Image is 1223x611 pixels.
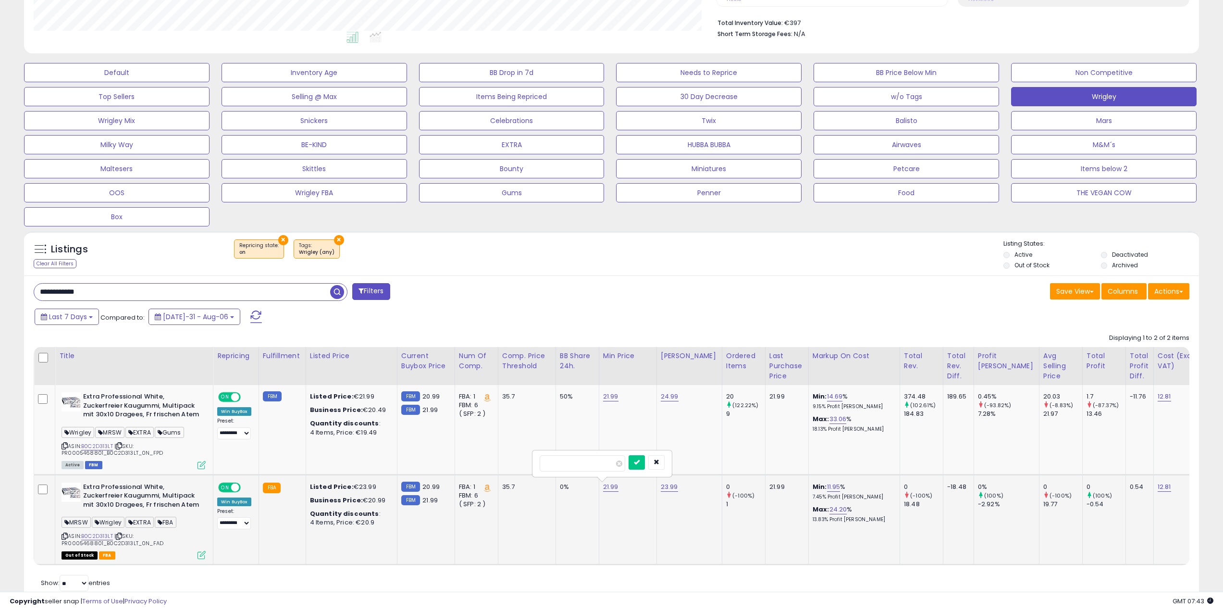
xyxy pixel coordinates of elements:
[222,183,407,202] button: Wrigley FBA
[829,505,847,514] a: 24.20
[459,351,494,371] div: Num of Comp.
[459,410,491,418] div: ( SFP: 2 )
[1108,287,1138,296] span: Columns
[310,428,390,437] div: 4 Items, Price: €19.49
[24,63,210,82] button: Default
[904,351,939,371] div: Total Rev.
[1087,500,1125,509] div: -0.54
[422,392,440,401] span: 20.99
[726,500,765,509] div: 1
[124,597,167,606] a: Privacy Policy
[502,351,552,371] div: Comp. Price Threshold
[1109,334,1189,343] div: Displaying 1 to 2 of 2 items
[814,183,999,202] button: Food
[1014,250,1032,259] label: Active
[1043,410,1082,418] div: 21.97
[1011,87,1197,106] button: Wrigley
[310,419,379,428] b: Quantity discounts
[947,392,966,401] div: 189.65
[910,492,932,499] small: (-100%)
[422,496,438,505] span: 21.99
[81,442,113,450] a: B0C2D313LT
[1003,239,1199,249] p: Listing States:
[1087,392,1125,401] div: 1.7
[334,235,344,245] button: ×
[41,578,110,587] span: Show: entries
[904,483,943,491] div: 0
[310,510,390,518] div: :
[419,183,605,202] button: Gums
[947,483,966,491] div: -18.48
[310,392,354,401] b: Listed Price:
[813,505,829,514] b: Max:
[263,483,281,493] small: FBA
[419,63,605,82] button: BB Drop in 7d
[769,392,801,401] div: 21.99
[726,410,765,418] div: 9
[62,517,91,528] span: MRSW
[222,87,407,106] button: Selling @ Max
[310,419,390,428] div: :
[278,235,288,245] button: ×
[62,551,98,560] span: All listings that are currently out of stock and unavailable for purchase on Amazon
[769,483,801,491] div: 21.99
[1014,261,1050,269] label: Out of Stock
[1093,492,1112,499] small: (100%)
[1011,111,1197,130] button: Mars
[459,483,491,491] div: FBA: 1
[310,392,390,401] div: €21.99
[1101,283,1147,299] button: Columns
[1043,483,1082,491] div: 0
[1148,283,1189,299] button: Actions
[155,517,176,528] span: FBA
[219,483,231,491] span: ON
[217,508,251,530] div: Preset:
[419,135,605,154] button: EXTRA
[459,392,491,401] div: FBA: 1
[24,207,210,226] button: Box
[310,482,354,491] b: Listed Price:
[10,597,167,606] div: seller snap | |
[732,401,758,409] small: (122.22%)
[24,111,210,130] button: Wrigley Mix
[24,135,210,154] button: Milky Way
[1043,500,1082,509] div: 19.77
[239,483,255,491] span: OFF
[616,159,802,178] button: Miniatures
[62,442,163,457] span: | SKU: PR0005468801_B0C2D313LT_0N_FPD
[62,483,206,559] div: ASIN:
[1011,159,1197,178] button: Items below 2
[616,63,802,82] button: Needs to Reprice
[560,483,592,491] div: 0%
[813,414,829,424] b: Max:
[49,312,87,322] span: Last 7 Days
[827,392,843,401] a: 14.69
[310,518,390,527] div: 4 Items, Price: €20.9
[24,183,210,202] button: OOS
[1011,183,1197,202] button: THE VEGAN COW
[310,496,363,505] b: Business Price:
[726,483,765,491] div: 0
[616,135,802,154] button: HUBBA BUBBA
[401,391,420,401] small: FBM
[24,159,210,178] button: Maltesers
[813,516,892,523] p: 13.83% Profit [PERSON_NAME]
[813,392,892,410] div: %
[401,405,420,415] small: FBM
[34,259,76,268] div: Clear All Filters
[217,351,255,361] div: Repricing
[125,517,154,528] span: EXTRA
[81,532,113,540] a: B0C2D313LT
[726,351,761,371] div: Ordered Items
[829,414,847,424] a: 33.06
[813,483,892,500] div: %
[984,492,1003,499] small: (100%)
[217,418,251,439] div: Preset:
[310,405,363,414] b: Business Price:
[1087,351,1122,371] div: Total Profit
[239,249,279,256] div: on
[59,351,209,361] div: Title
[419,111,605,130] button: Celebrations
[24,87,210,106] button: Top Sellers
[560,392,592,401] div: 50%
